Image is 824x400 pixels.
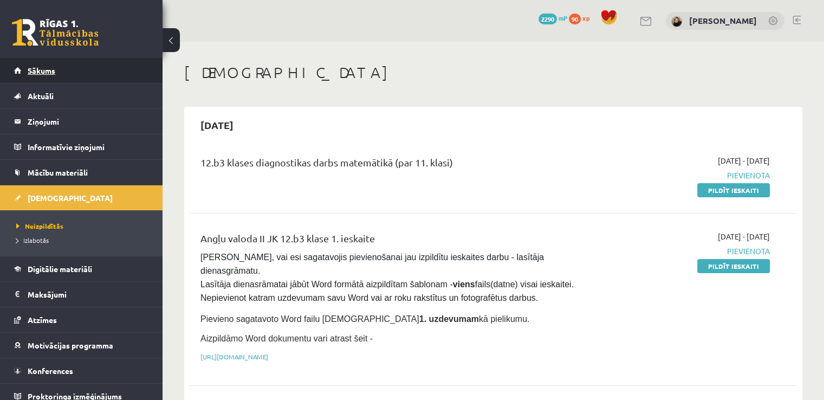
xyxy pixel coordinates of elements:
span: Motivācijas programma [28,340,113,350]
span: Pievienota [591,246,770,257]
span: [DATE] - [DATE] [718,155,770,166]
a: 2290 mP [538,14,567,22]
span: 2290 [538,14,557,24]
span: [DATE] - [DATE] [718,231,770,242]
span: mP [559,14,567,22]
span: Atzīmes [28,315,57,325]
span: xp [582,14,589,22]
a: Digitālie materiāli [14,256,149,281]
a: [PERSON_NAME] [689,15,757,26]
div: 12.b3 klases diagnostikas darbs matemātikā (par 11. klasi) [200,155,575,175]
span: Aizpildāmo Word dokumentu vari atrast šeit - [200,334,373,343]
span: Pievienota [591,170,770,181]
span: Izlabotās [16,236,49,244]
a: Sākums [14,58,149,83]
legend: Ziņojumi [28,109,149,134]
span: Digitālie materiāli [28,264,92,274]
span: [DEMOGRAPHIC_DATA] [28,193,113,203]
span: Mācību materiāli [28,167,88,177]
h1: [DEMOGRAPHIC_DATA] [184,63,802,82]
a: Pildīt ieskaiti [697,183,770,197]
a: Neizpildītās [16,221,152,231]
a: Informatīvie ziņojumi [14,134,149,159]
legend: Maksājumi [28,282,149,307]
a: [URL][DOMAIN_NAME] [200,352,268,361]
a: Rīgas 1. Tālmācības vidusskola [12,19,99,46]
a: Aktuāli [14,83,149,108]
a: Atzīmes [14,307,149,332]
img: Daniela Ūse [671,16,682,27]
a: Ziņojumi [14,109,149,134]
a: 90 xp [569,14,595,22]
span: Aktuāli [28,91,54,101]
h2: [DATE] [190,112,244,138]
span: Pievieno sagatavoto Word failu [DEMOGRAPHIC_DATA] kā pielikumu. [200,314,529,324]
div: Angļu valoda II JK 12.b3 klase 1. ieskaite [200,231,575,251]
span: Sākums [28,66,55,75]
span: 90 [569,14,581,24]
span: [PERSON_NAME], vai esi sagatavojis pievienošanai jau izpildītu ieskaites darbu - lasītāja dienasg... [200,253,576,302]
span: Konferences [28,366,73,376]
a: [DEMOGRAPHIC_DATA] [14,185,149,210]
a: Pildīt ieskaiti [697,259,770,273]
a: Motivācijas programma [14,333,149,358]
a: Maksājumi [14,282,149,307]
a: Mācību materiāli [14,160,149,185]
a: Izlabotās [16,235,152,245]
legend: Informatīvie ziņojumi [28,134,149,159]
span: Neizpildītās [16,222,63,230]
strong: viens [453,280,475,289]
a: Konferences [14,358,149,383]
strong: 1. uzdevumam [419,314,479,324]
